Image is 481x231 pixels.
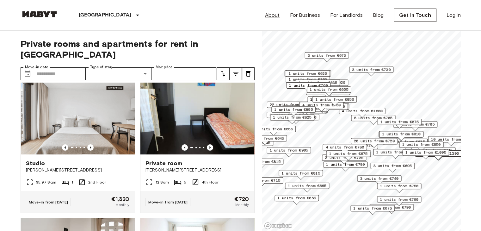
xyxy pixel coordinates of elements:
div: Map marker [307,96,352,106]
div: Map marker [399,141,443,151]
div: Map marker [312,96,357,106]
div: Map marker [411,147,455,157]
span: 12 Sqm [156,179,169,185]
div: Map marker [373,149,417,159]
button: Choose date [21,67,34,80]
div: Map marker [351,138,397,148]
a: Log in [447,11,461,19]
div: Map marker [369,204,414,214]
label: Max price [156,65,173,70]
button: tune [217,67,229,80]
div: Map marker [286,70,330,80]
div: Map marker [351,115,395,125]
div: Map marker [267,147,311,157]
div: Map marker [283,105,327,115]
div: Map marker [243,135,287,145]
span: 1 units from €675 [329,151,367,157]
div: Map marker [349,66,393,76]
span: 2 units from €635 [386,139,425,145]
a: Marketing picture of unit DE-01-302-010-04Previous imagePrevious imagePrivate room[PERSON_NAME][S... [140,78,255,213]
img: Marketing picture of unit DE-01-490-209-001 [21,78,135,154]
span: Move-in from [DATE] [148,200,188,204]
img: Habyt [21,11,59,17]
div: Map marker [273,114,319,124]
span: 1 units from €875 [380,119,419,125]
div: Map marker [402,149,449,159]
div: Map marker [377,183,421,193]
button: tune [229,67,242,80]
span: 3 units from €740 [306,104,345,109]
span: Monthly [115,202,129,208]
span: 1 units from €665 [277,195,316,201]
span: [PERSON_NAME][STREET_ADDRESS] [26,167,130,173]
span: 1 units from €655 [310,87,348,92]
span: 1 [71,179,73,185]
div: Map marker [267,112,311,122]
span: Studio [26,159,45,167]
span: 3 units from €755 [336,143,375,149]
div: Map marker [286,76,330,86]
div: Map marker [296,79,340,89]
span: 1 units from €705 [288,77,327,82]
button: tune [242,67,255,80]
div: Map marker [327,150,371,160]
span: 8 units from €705 [354,115,392,121]
span: 1 units from €780 [326,162,365,167]
div: Map marker [284,70,331,80]
span: 1 units from €715 [242,178,280,183]
span: 4 units from €1600 [342,108,382,114]
div: Map marker [299,103,345,112]
a: About [265,11,280,19]
div: Map marker [239,159,283,168]
div: Map marker [393,121,437,131]
span: 1 units from €620 [288,71,327,76]
div: Map marker [299,102,343,112]
span: 1 units from €645 [245,135,284,141]
span: 10 units from €645 [431,136,472,142]
label: Move-in date [25,65,48,70]
div: Map marker [379,131,423,141]
span: 4th Floor [202,179,219,185]
button: Previous image [182,144,188,151]
button: Previous image [207,144,213,151]
div: Map marker [271,106,316,116]
span: 1 units from €760 [380,197,418,202]
span: 2 units from €725 [325,155,363,160]
span: €720 [234,196,249,202]
div: Map marker [428,136,474,146]
span: Private room [145,159,182,167]
span: 1 units from €750 [380,183,418,189]
div: Map marker [323,161,367,171]
div: Map marker [304,79,348,89]
div: Map marker [274,195,319,205]
span: 3 units from €695 [373,163,412,169]
div: Map marker [350,205,395,215]
span: 1 units from €685 [376,149,415,155]
div: Map marker [322,154,366,164]
p: [GEOGRAPHIC_DATA] [79,11,132,19]
div: Map marker [304,103,348,113]
div: Map marker [251,126,296,136]
div: Map marker [270,114,314,124]
span: 2 units from €730 [310,97,349,102]
a: Mapbox logo [264,222,292,229]
a: For Landlords [330,11,363,19]
span: 1 units from €1390 [418,151,459,156]
div: Map marker [279,170,323,180]
span: 4 units from €745 [414,147,453,153]
span: 1 units from €905 [269,147,308,153]
div: Map marker [305,52,349,62]
a: Marketing picture of unit DE-01-490-209-001Previous imagePrevious imageStudio[PERSON_NAME][STREET... [21,78,135,213]
span: 22 units from €665 [269,102,310,108]
div: Map marker [267,102,313,111]
div: Map marker [383,139,428,148]
button: Previous image [87,144,94,151]
div: Map marker [357,175,401,185]
span: 1 units from €1200 [275,114,316,120]
span: 1 units from €635 [299,80,337,85]
span: 1 units from €815 [242,159,281,165]
span: 3 units from €675 [307,53,346,58]
a: Get in Touch [394,9,436,22]
span: 35.97 Sqm [36,179,56,185]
